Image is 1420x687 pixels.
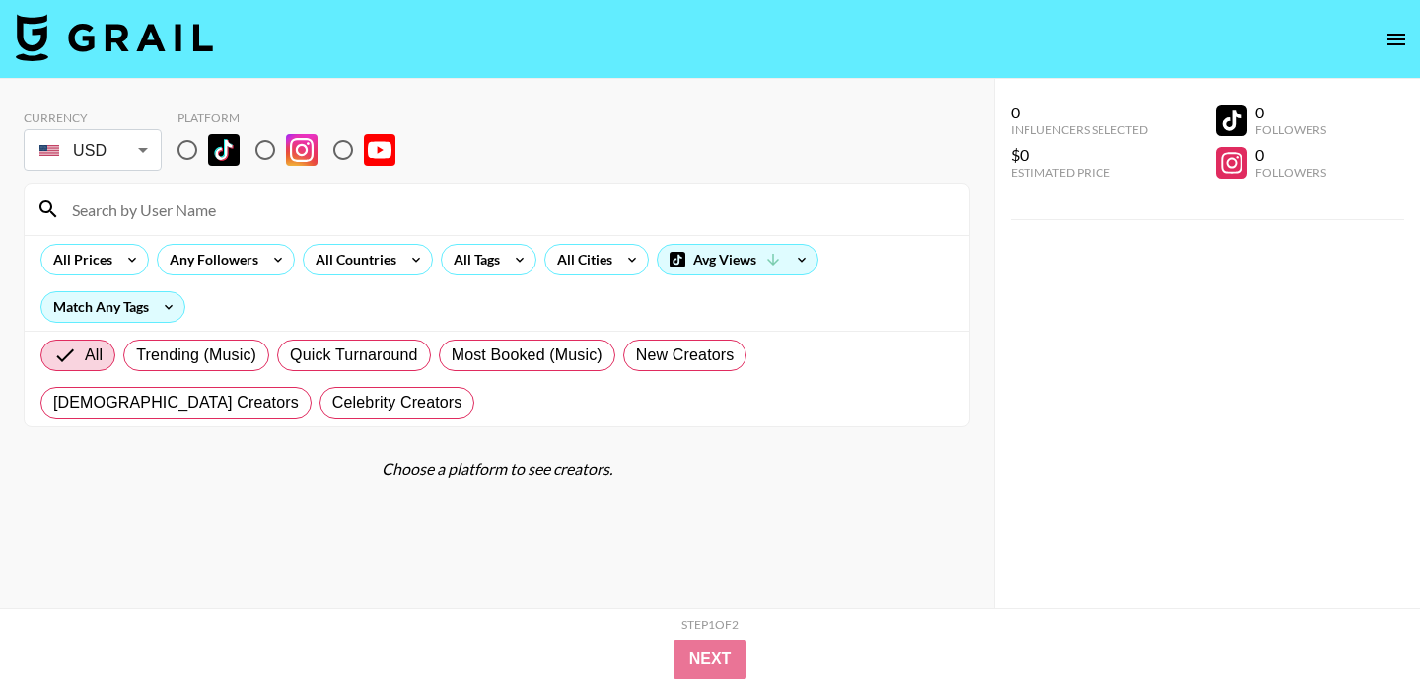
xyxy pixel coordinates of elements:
[1011,122,1148,137] div: Influencers Selected
[41,292,184,322] div: Match Any Tags
[1255,145,1326,165] div: 0
[286,134,318,166] img: Instagram
[545,245,616,274] div: All Cities
[364,134,395,166] img: YouTube
[1377,20,1416,59] button: open drawer
[636,343,735,367] span: New Creators
[41,245,116,274] div: All Prices
[177,111,411,125] div: Platform
[674,640,747,679] button: Next
[16,14,213,61] img: Grail Talent
[24,459,970,479] div: Choose a platform to see creators.
[1011,165,1148,180] div: Estimated Price
[681,617,739,632] div: Step 1 of 2
[442,245,504,274] div: All Tags
[53,391,299,415] span: [DEMOGRAPHIC_DATA] Creators
[452,343,603,367] span: Most Booked (Music)
[290,343,418,367] span: Quick Turnaround
[658,245,817,274] div: Avg Views
[28,133,158,168] div: USD
[158,245,262,274] div: Any Followers
[208,134,240,166] img: TikTok
[1011,103,1148,122] div: 0
[136,343,256,367] span: Trending (Music)
[1011,145,1148,165] div: $0
[1255,165,1326,180] div: Followers
[1255,103,1326,122] div: 0
[85,343,103,367] span: All
[332,391,462,415] span: Celebrity Creators
[24,111,162,125] div: Currency
[1255,122,1326,137] div: Followers
[60,193,958,225] input: Search by User Name
[304,245,400,274] div: All Countries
